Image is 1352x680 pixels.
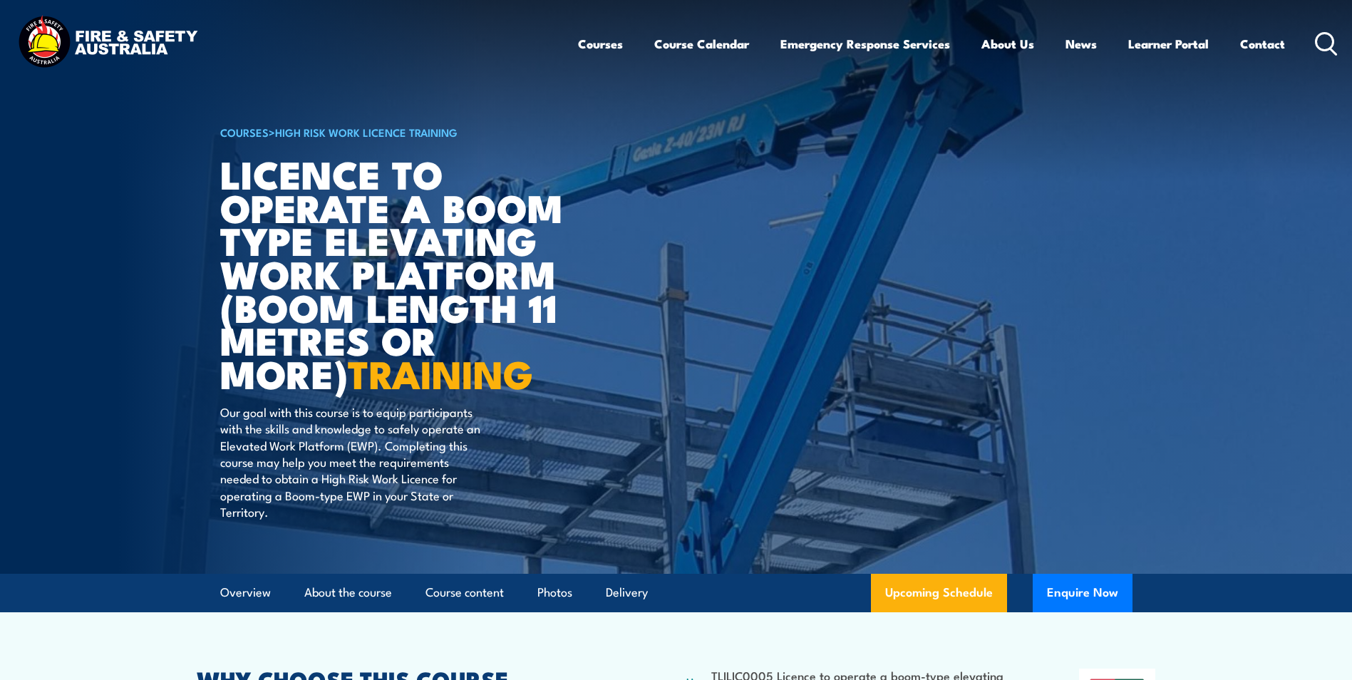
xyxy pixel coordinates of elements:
button: Enquire Now [1033,574,1132,612]
a: News [1065,25,1097,63]
a: Emergency Response Services [780,25,950,63]
a: Delivery [606,574,648,612]
a: Photos [537,574,572,612]
a: Overview [220,574,271,612]
a: Contact [1240,25,1285,63]
strong: TRAINING [348,343,533,402]
a: Courses [578,25,623,63]
a: About the course [304,574,392,612]
a: Upcoming Schedule [871,574,1007,612]
a: Course content [425,574,504,612]
h1: Licence to operate a boom type elevating work platform (boom length 11 metres or more) [220,157,572,390]
p: Our goal with this course is to equip participants with the skills and knowledge to safely operat... [220,403,480,520]
a: COURSES [220,124,269,140]
a: About Us [981,25,1034,63]
a: High Risk Work Licence Training [275,124,458,140]
a: Learner Portal [1128,25,1209,63]
a: Course Calendar [654,25,749,63]
h6: > [220,123,572,140]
